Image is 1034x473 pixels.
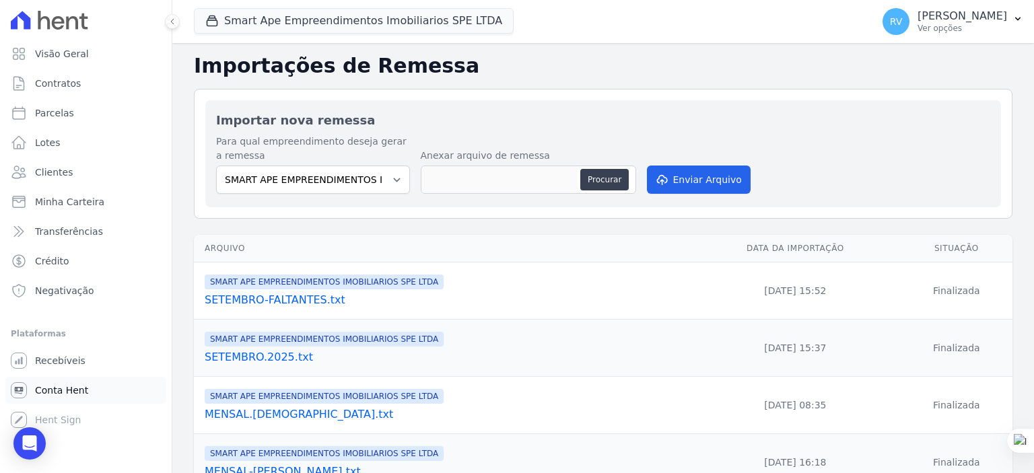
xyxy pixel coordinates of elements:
h2: Importar nova remessa [216,111,990,129]
td: [DATE] 08:35 [690,377,901,434]
th: Arquivo [194,235,690,262]
span: SMART APE EMPREENDIMENTOS IMOBILIARIOS SPE LTDA [205,275,444,289]
button: Procurar [580,169,629,190]
span: Negativação [35,284,94,297]
label: Para qual empreendimento deseja gerar a remessa [216,135,410,163]
td: [DATE] 15:37 [690,320,901,377]
td: [DATE] 15:52 [690,262,901,320]
a: Transferências [5,218,166,245]
span: Crédito [35,254,69,268]
a: Conta Hent [5,377,166,404]
span: SMART APE EMPREENDIMENTOS IMOBILIARIOS SPE LTDA [205,389,444,404]
a: Clientes [5,159,166,186]
span: Conta Hent [35,384,88,397]
label: Anexar arquivo de remessa [421,149,636,163]
a: MENSAL.[DEMOGRAPHIC_DATA].txt [205,406,685,423]
th: Situação [901,235,1012,262]
td: Finalizada [901,262,1012,320]
div: Open Intercom Messenger [13,427,46,460]
a: Negativação [5,277,166,304]
td: Finalizada [901,320,1012,377]
span: Visão Geral [35,47,89,61]
td: Finalizada [901,377,1012,434]
th: Data da Importação [690,235,901,262]
a: Minha Carteira [5,188,166,215]
div: Plataformas [11,326,161,342]
p: Ver opções [918,23,1007,34]
span: Lotes [35,136,61,149]
span: Parcelas [35,106,74,120]
span: Clientes [35,166,73,179]
span: SMART APE EMPREENDIMENTOS IMOBILIARIOS SPE LTDA [205,332,444,347]
a: Crédito [5,248,166,275]
span: SMART APE EMPREENDIMENTOS IMOBILIARIOS SPE LTDA [205,446,444,461]
span: Minha Carteira [35,195,104,209]
h2: Importações de Remessa [194,54,1012,78]
p: [PERSON_NAME] [918,9,1007,23]
span: Contratos [35,77,81,90]
button: Smart Ape Empreendimentos Imobiliarios SPE LTDA [194,8,514,34]
span: Transferências [35,225,103,238]
span: Recebíveis [35,354,85,367]
button: Enviar Arquivo [647,166,751,194]
a: SETEMBRO-FALTANTES.txt [205,292,685,308]
a: Lotes [5,129,166,156]
a: Recebíveis [5,347,166,374]
button: RV [PERSON_NAME] Ver opções [872,3,1034,40]
a: Visão Geral [5,40,166,67]
a: Contratos [5,70,166,97]
span: RV [890,17,903,26]
a: SETEMBRO.2025.txt [205,349,685,365]
a: Parcelas [5,100,166,126]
